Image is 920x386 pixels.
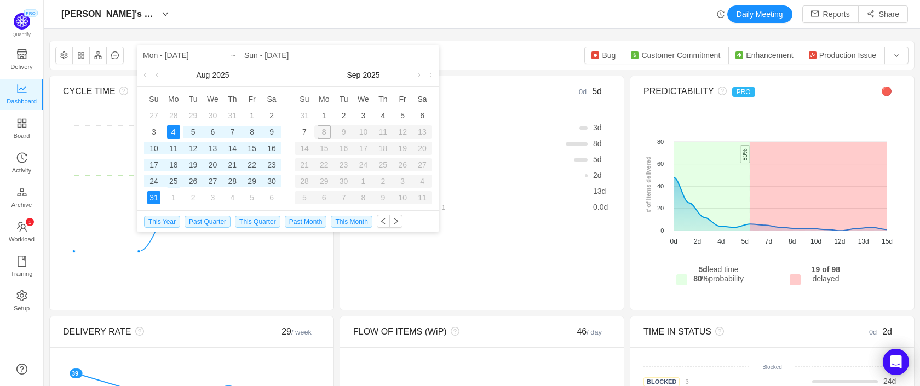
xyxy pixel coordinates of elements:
[144,94,164,104] span: Su
[393,157,412,173] td: September 26, 2025
[14,125,30,147] span: Board
[593,155,602,164] span: d
[593,123,597,132] span: 3
[393,189,412,206] td: October 10, 2025
[203,124,223,140] td: August 6, 2025
[164,157,183,173] td: August 18, 2025
[262,94,281,104] span: Sa
[393,91,412,107] th: Fri
[262,173,281,189] td: August 30, 2025
[884,47,909,64] button: icon: down
[16,290,27,301] i: icon: setting
[646,157,652,213] text: # of items delivered
[244,49,433,62] input: End date
[393,173,412,189] td: October 3, 2025
[354,124,373,140] td: September 10, 2025
[262,124,281,140] td: August 9, 2025
[393,125,412,139] div: 12
[442,204,445,211] small: 1
[630,51,639,60] img: 10314
[106,47,124,64] button: icon: message
[203,173,223,189] td: August 27, 2025
[412,175,432,188] div: 4
[373,158,393,171] div: 25
[334,107,354,124] td: September 2, 2025
[354,107,373,124] td: September 3, 2025
[812,265,840,283] span: delayed
[361,64,381,86] a: 2025
[226,125,239,139] div: 7
[164,173,183,189] td: August 25, 2025
[265,125,278,139] div: 9
[28,218,31,226] p: 1
[393,191,412,204] div: 10
[295,175,314,188] div: 28
[393,142,412,155] div: 19
[245,142,258,155] div: 15
[314,142,334,155] div: 15
[318,109,331,122] div: 1
[203,107,223,124] td: July 30, 2025
[141,64,156,86] a: Last year (Control + left)
[9,228,34,250] span: Workload
[883,349,909,375] div: Open Intercom Messenger
[187,142,200,155] div: 12
[144,189,164,206] td: August 31, 2025
[354,173,373,189] td: October 1, 2025
[164,124,183,140] td: August 4, 2025
[285,216,327,228] span: Past Month
[222,124,242,140] td: August 7, 2025
[314,158,334,171] div: 22
[373,175,393,188] div: 2
[185,216,231,228] span: Past Quarter
[314,124,334,140] td: September 8, 2025
[593,203,608,211] span: d
[222,157,242,173] td: August 21, 2025
[26,218,34,226] sup: 1
[144,157,164,173] td: August 17, 2025
[593,139,597,148] span: 8
[314,140,334,157] td: September 15, 2025
[354,125,373,139] div: 10
[685,378,688,385] small: 3
[16,291,27,313] a: Setup
[334,158,354,171] div: 23
[187,158,200,171] div: 19
[295,140,314,157] td: September 14, 2025
[226,142,239,155] div: 14
[393,94,412,104] span: Fr
[16,256,27,267] i: icon: book
[187,191,200,204] div: 2
[591,51,600,60] img: 10303
[334,124,354,140] td: September 9, 2025
[377,215,390,228] button: icon: left
[735,51,744,60] img: 10310
[298,125,311,139] div: 7
[393,158,412,171] div: 26
[373,157,393,173] td: September 25, 2025
[808,51,817,60] img: 10304
[235,216,280,228] span: This Quarter
[393,124,412,140] td: September 12, 2025
[203,91,223,107] th: Wed
[579,88,592,96] small: 0d
[314,191,334,204] div: 6
[376,109,389,122] div: 4
[262,91,281,107] th: Sat
[314,189,334,206] td: October 6, 2025
[183,91,203,107] th: Tue
[295,158,314,171] div: 21
[144,124,164,140] td: August 3, 2025
[660,227,664,234] tspan: 0
[741,238,748,246] tspan: 5d
[373,173,393,189] td: October 2, 2025
[164,189,183,206] td: September 1, 2025
[61,5,159,23] span: [PERSON_NAME]'s Board
[183,94,203,104] span: Tu
[298,109,311,122] div: 31
[295,91,314,107] th: Sun
[717,238,725,246] tspan: 4d
[206,125,219,139] div: 6
[10,263,32,285] span: Training
[373,107,393,124] td: September 4, 2025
